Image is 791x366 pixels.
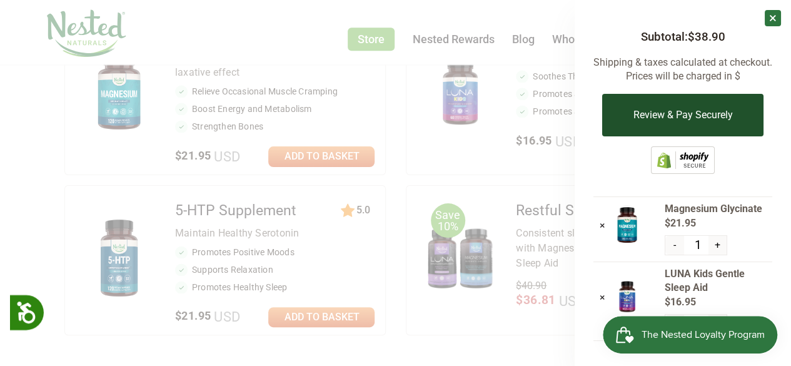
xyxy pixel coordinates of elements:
h3: Subtotal: [593,31,772,44]
span: $38.90 [688,30,725,44]
img: LUNA Kids Gentle Sleep Aid [612,281,643,312]
p: Shipping & taxes calculated at checkout. Prices will be charged in $ [593,56,772,84]
a: This online store is secured by Shopify [651,165,715,176]
span: Magnesium Glycinate [665,202,772,216]
span: LUNA Kids Gentle Sleep Aid [665,267,772,295]
a: × [600,220,605,231]
span: $16.95 [665,295,772,309]
span: $21.95 [665,216,772,230]
a: × [600,292,605,303]
button: - [665,315,683,333]
button: Review & Pay Securely [602,94,763,136]
button: + [708,315,727,333]
img: Magnesium Glycinate [612,205,643,245]
a: × [765,10,781,26]
button: + [708,236,727,255]
iframe: Button to open loyalty program pop-up [603,316,778,353]
button: - [665,236,683,255]
img: Shopify secure badge [651,146,715,174]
